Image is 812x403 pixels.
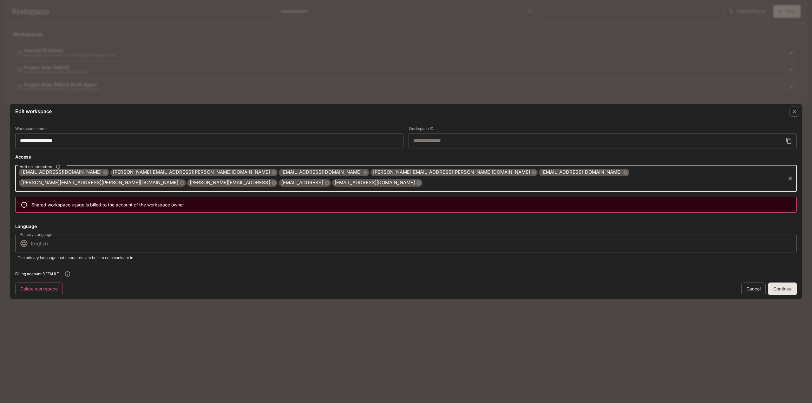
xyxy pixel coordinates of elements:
span: [EMAIL_ADDRESS][DOMAIN_NAME] [539,169,624,176]
span: [PERSON_NAME][EMAIL_ADDRESS][PERSON_NAME][DOMAIN_NAME] [370,169,533,176]
span: [EMAIL_ADDRESS][DOMAIN_NAME] [19,169,104,176]
button: Add collaborators [54,162,62,171]
p: Workspace name [15,127,47,131]
p: The primary language that characters are built to communicate in [18,255,794,261]
div: [PERSON_NAME][EMAIL_ADDRESS] [187,179,278,187]
div: [EMAIL_ADDRESS][DOMAIN_NAME] [539,169,629,176]
div: [PERSON_NAME][EMAIL_ADDRESS][PERSON_NAME][DOMAIN_NAME] [110,169,278,176]
button: Delete workspace [15,283,63,295]
span: [EMAIL_ADDRESS][DOMAIN_NAME] [332,179,417,186]
div: [PERSON_NAME][EMAIL_ADDRESS][PERSON_NAME][DOMAIN_NAME] [370,169,538,176]
div: [EMAIL_ADDRESS] [279,179,331,187]
div: Shared workspace usage is billed to the account of the workspace owner [31,199,184,211]
div: [EMAIL_ADDRESS][DOMAIN_NAME] [279,169,369,176]
label: Primary Language [20,232,52,237]
div: [PERSON_NAME][EMAIL_ADDRESS][PERSON_NAME][DOMAIN_NAME] [19,179,186,187]
span: [PERSON_NAME][EMAIL_ADDRESS] [187,179,272,186]
p: Language [15,223,37,230]
div: [EMAIL_ADDRESS][DOMAIN_NAME] [332,179,422,187]
span: [EMAIL_ADDRESS] [279,179,326,186]
a: Cancel [741,283,766,295]
span: Add collaborators [20,164,52,169]
span: [EMAIL_ADDRESS][DOMAIN_NAME] [279,169,364,176]
span: [PERSON_NAME][EMAIL_ADDRESS][PERSON_NAME][DOMAIN_NAME] [110,169,272,176]
div: English [15,234,797,253]
span: [PERSON_NAME][EMAIL_ADDRESS][PERSON_NAME][DOMAIN_NAME] [19,179,181,186]
button: Continue [768,283,797,295]
span: Billing account: DEFAULT [15,271,59,277]
div: [EMAIL_ADDRESS][DOMAIN_NAME] [19,169,109,176]
p: Access [15,153,31,160]
p: Edit workspace [15,107,52,115]
p: English [31,240,787,247]
button: Clear [786,174,795,183]
div: Workspace ID cannot be changed [409,127,797,148]
p: Workspace ID [409,127,434,131]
